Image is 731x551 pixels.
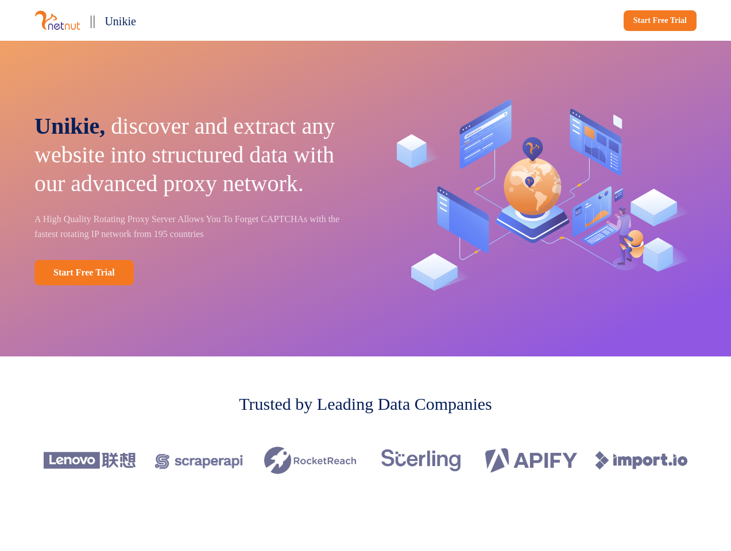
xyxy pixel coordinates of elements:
p: discover and extract any website into structured data with our advanced proxy network. [34,112,350,198]
p: || [90,9,95,32]
span: Unikie, [34,113,105,139]
a: Start Free Trial [34,260,134,285]
p: A High Quality Rotating Proxy Server Allows You To Forget CAPTCHAs with the fastest rotating IP n... [34,212,350,242]
span: Unikie [105,15,136,28]
a: Start Free Trial [624,10,697,31]
p: Trusted by Leading Data Companies [239,391,492,417]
